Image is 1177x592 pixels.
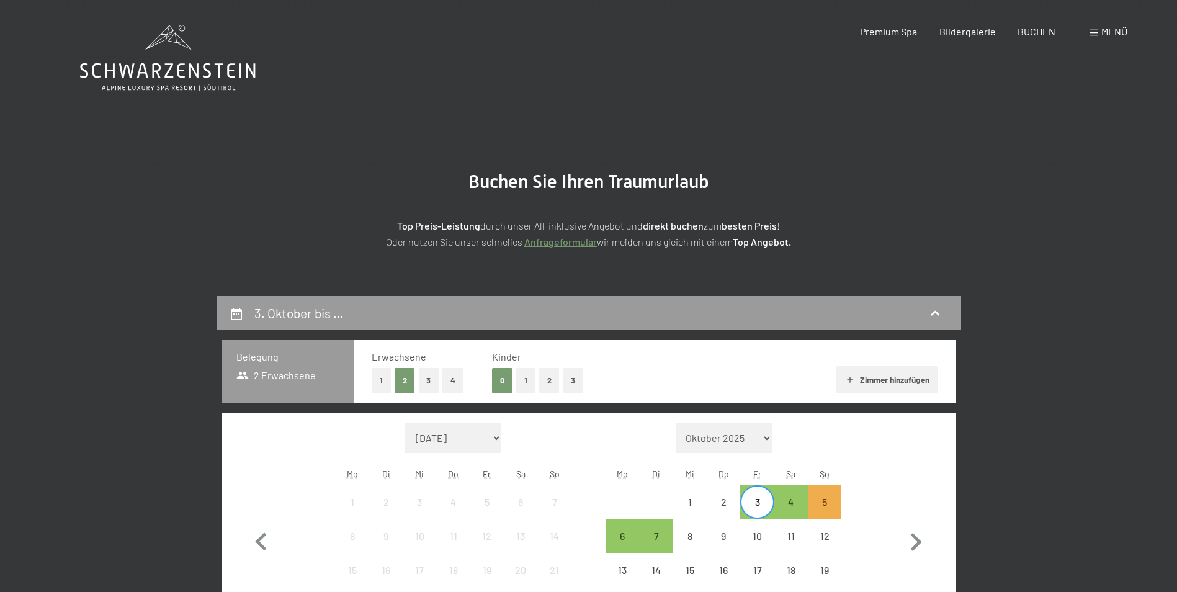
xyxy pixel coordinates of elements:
div: Mon Oct 13 2025 [606,554,639,587]
a: Premium Spa [860,25,917,37]
span: Erwachsene [372,351,426,362]
div: Abreise nicht möglich [504,554,537,587]
div: 11 [438,531,469,562]
abbr: Sonntag [820,469,830,479]
div: 2 [370,497,401,528]
abbr: Mittwoch [415,469,424,479]
div: Abreise nicht möglich [369,485,403,519]
div: 1 [337,497,368,528]
div: Thu Sep 18 2025 [437,554,470,587]
button: Zimmer hinzufügen [836,366,938,393]
div: Thu Oct 16 2025 [707,554,740,587]
div: Tue Oct 07 2025 [640,519,673,553]
div: Thu Sep 04 2025 [437,485,470,519]
button: 0 [492,368,512,393]
abbr: Mittwoch [686,469,694,479]
div: Abreise nicht möglich [336,485,369,519]
a: Bildergalerie [939,25,996,37]
div: Abreise nicht möglich [808,554,841,587]
div: Sat Oct 11 2025 [774,519,808,553]
div: 5 [809,497,840,528]
div: 6 [505,497,536,528]
abbr: Samstag [516,469,526,479]
div: Abreise nicht möglich [707,485,740,519]
div: Wed Oct 01 2025 [673,485,707,519]
span: Menü [1101,25,1127,37]
div: Abreise nicht möglich [774,519,808,553]
div: Abreise möglich [774,485,808,519]
abbr: Freitag [753,469,761,479]
div: Sun Sep 07 2025 [537,485,571,519]
div: Sun Sep 14 2025 [537,519,571,553]
abbr: Dienstag [382,469,390,479]
abbr: Dienstag [652,469,660,479]
div: Abreise nicht möglich [707,519,740,553]
div: Abreise nicht möglich [673,554,707,587]
div: 14 [539,531,570,562]
div: Abreise nicht möglich [470,519,504,553]
strong: besten Preis [722,220,777,231]
abbr: Montag [347,469,358,479]
button: 2 [395,368,415,393]
div: Abreise nicht möglich [774,554,808,587]
div: Wed Sep 03 2025 [403,485,436,519]
div: Abreise nicht möglich [470,554,504,587]
div: 13 [505,531,536,562]
span: Buchen Sie Ihren Traumurlaub [468,171,709,192]
div: 1 [674,497,705,528]
div: 3 [741,497,772,528]
div: Abreise nicht möglich [504,485,537,519]
div: Abreise nicht möglich [673,519,707,553]
h3: Belegung [236,350,339,364]
div: Abreise nicht möglich [673,485,707,519]
button: 1 [516,368,535,393]
div: Wed Sep 17 2025 [403,554,436,587]
div: Mon Sep 08 2025 [336,519,369,553]
div: 4 [438,497,469,528]
div: Abreise nicht möglich [403,519,436,553]
div: Abreise nicht möglich [437,485,470,519]
div: Abreise nicht möglich [470,485,504,519]
div: Mon Sep 15 2025 [336,554,369,587]
div: Abreise nicht möglich [369,554,403,587]
abbr: Donnerstag [448,469,459,479]
div: Abreise nicht möglich [403,485,436,519]
div: Sat Oct 18 2025 [774,554,808,587]
div: 5 [472,497,503,528]
div: Abreise nicht möglich [537,554,571,587]
div: Abreise nicht möglich [606,554,639,587]
div: Tue Sep 16 2025 [369,554,403,587]
span: 2 Erwachsene [236,369,316,382]
div: Fri Oct 17 2025 [740,554,774,587]
div: Wed Oct 15 2025 [673,554,707,587]
div: 4 [776,497,807,528]
button: 4 [442,368,463,393]
div: Tue Oct 14 2025 [640,554,673,587]
p: durch unser All-inklusive Angebot und zum ! Oder nutzen Sie unser schnelles wir melden uns gleich... [279,218,899,249]
div: 2 [708,497,739,528]
div: Fri Oct 10 2025 [740,519,774,553]
div: Abreise nicht möglich [808,519,841,553]
abbr: Samstag [786,469,795,479]
div: Sat Sep 13 2025 [504,519,537,553]
div: Abreise möglich [640,519,673,553]
div: Abreise nicht möglich [740,519,774,553]
abbr: Freitag [483,469,491,479]
button: 3 [563,368,584,393]
div: Abreise nicht möglich [437,554,470,587]
div: Abreise nicht möglich, da die Mindestaufenthaltsdauer nicht erfüllt wird [808,485,841,519]
h2: 3. Oktober bis … [254,305,344,321]
div: Fri Sep 12 2025 [470,519,504,553]
div: 9 [708,531,739,562]
button: 2 [539,368,560,393]
div: Abreise nicht möglich [740,554,774,587]
div: 6 [607,531,638,562]
abbr: Donnerstag [718,469,729,479]
span: BUCHEN [1018,25,1055,37]
div: Abreise nicht möglich [437,519,470,553]
div: Abreise nicht möglich [369,519,403,553]
div: Wed Oct 08 2025 [673,519,707,553]
div: Thu Sep 11 2025 [437,519,470,553]
strong: Top Angebot. [733,236,791,248]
